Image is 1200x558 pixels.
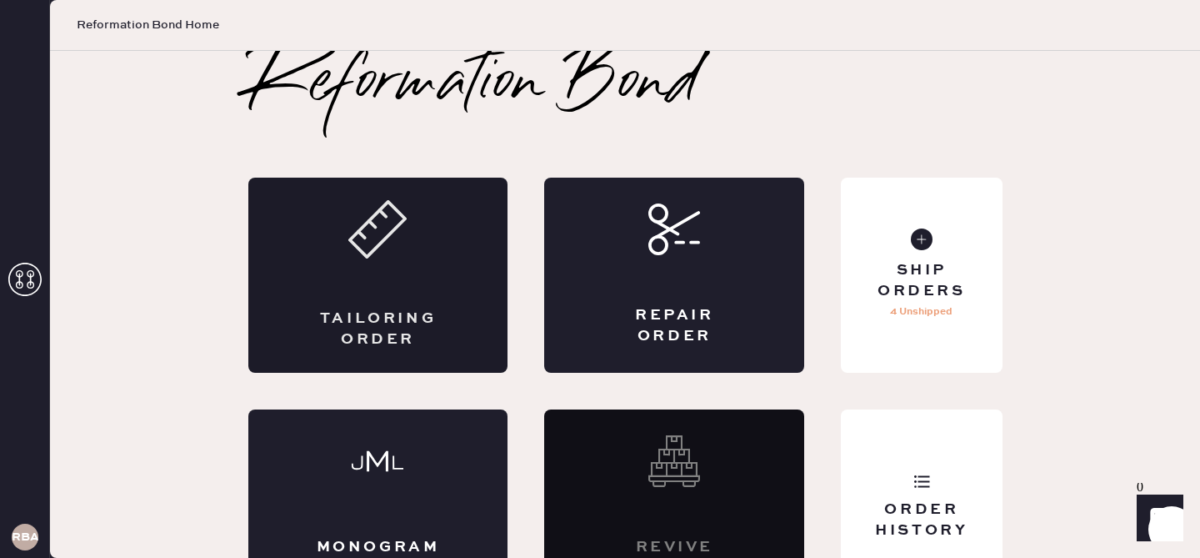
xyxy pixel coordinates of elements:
div: Order History [854,500,988,541]
p: 4 Unshipped [890,302,952,322]
h2: Reformation Bond [248,51,702,118]
h3: RBA [12,531,38,543]
span: Reformation Bond Home [77,17,219,33]
div: Tailoring Order [315,309,442,350]
iframe: Front Chat [1121,483,1192,555]
div: Ship Orders [854,260,988,302]
div: Repair Order [611,305,737,347]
